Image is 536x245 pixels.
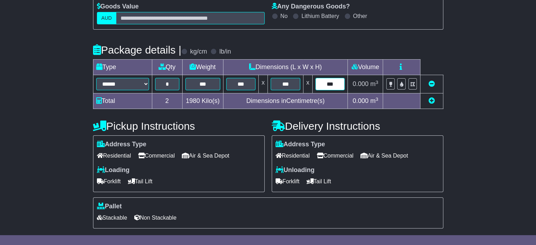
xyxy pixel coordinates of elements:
label: AUD [97,12,117,24]
td: Dimensions (L x W x H) [223,60,348,75]
span: Residential [276,150,310,161]
label: Goods Value [97,3,139,11]
span: Forklift [97,176,121,187]
label: kg/cm [190,48,207,56]
label: Pallet [97,203,122,210]
td: Total [93,93,152,109]
td: Kilo(s) [182,93,223,109]
label: No [281,13,288,19]
sup: 3 [376,97,378,102]
label: Other [353,13,367,19]
span: m [370,80,378,87]
span: Commercial [317,150,353,161]
a: Add new item [429,97,435,104]
label: Any Dangerous Goods? [272,3,350,11]
td: Dimensions in Centimetre(s) [223,93,348,109]
span: Air & Sea Depot [361,150,408,161]
span: Tail Lift [128,176,153,187]
span: Non Stackable [134,212,177,223]
label: Lithium Battery [301,13,339,19]
label: Address Type [276,141,325,148]
a: Remove this item [429,80,435,87]
label: Address Type [97,141,147,148]
span: 1980 [186,97,200,104]
h4: Delivery Instructions [272,120,443,132]
sup: 3 [376,80,378,85]
td: Weight [182,60,223,75]
label: lb/in [219,48,231,56]
span: 0.000 [353,97,369,104]
td: x [303,75,312,93]
span: m [370,97,378,104]
td: 2 [152,93,182,109]
h4: Pickup Instructions [93,120,265,132]
h4: Package details | [93,44,181,56]
td: Type [93,60,152,75]
span: Stackable [97,212,127,223]
span: Commercial [138,150,175,161]
td: Volume [348,60,383,75]
span: Forklift [276,176,300,187]
span: 0.000 [353,80,369,87]
span: Residential [97,150,131,161]
td: Qty [152,60,182,75]
label: Unloading [276,166,315,174]
td: x [259,75,268,93]
label: Loading [97,166,130,174]
span: Air & Sea Depot [182,150,229,161]
span: Tail Lift [307,176,331,187]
